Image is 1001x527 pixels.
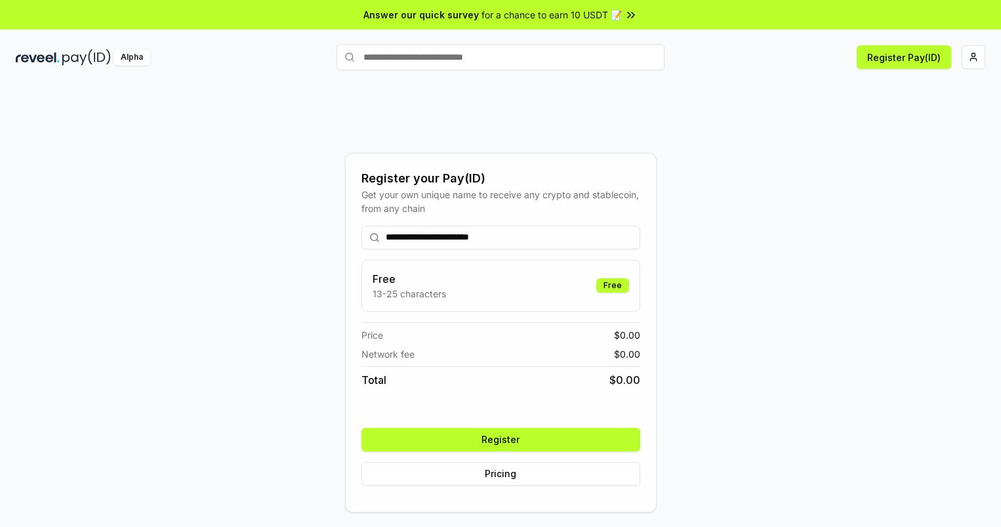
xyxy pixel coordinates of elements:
[361,372,386,388] span: Total
[614,347,640,361] span: $ 0.00
[113,49,150,66] div: Alpha
[361,462,640,486] button: Pricing
[596,278,629,293] div: Free
[361,328,383,342] span: Price
[481,8,622,22] span: for a chance to earn 10 USDT 📝
[614,328,640,342] span: $ 0.00
[361,347,415,361] span: Network fee
[609,372,640,388] span: $ 0.00
[361,188,640,215] div: Get your own unique name to receive any crypto and stablecoin, from any chain
[361,169,640,188] div: Register your Pay(ID)
[16,49,60,66] img: reveel_dark
[363,8,479,22] span: Answer our quick survey
[373,287,446,301] p: 13-25 characters
[361,428,640,452] button: Register
[857,45,951,69] button: Register Pay(ID)
[373,271,446,287] h3: Free
[62,49,111,66] img: pay_id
